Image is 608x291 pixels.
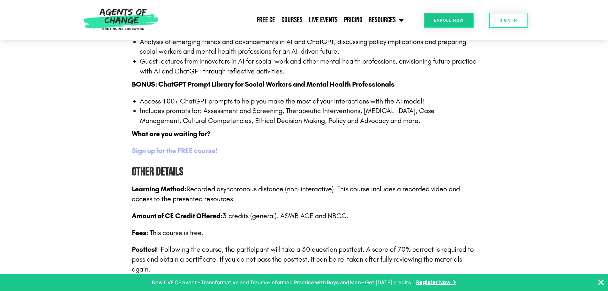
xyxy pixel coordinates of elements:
[489,13,528,28] a: SIGN IN
[140,96,477,106] li: Access 100+ ChatGPT prompts to help you make the most of your interactions with the AI model!
[424,13,474,28] a: Enroll Now
[132,245,157,254] b: Posttest
[132,165,183,179] b: Other Details
[132,212,222,220] span: Amount of CE Credit Offered:
[132,211,477,221] p: 3 credits (general). ASWB ACE and NBCC.
[132,80,394,88] strong: BONUS: ChatGPT Prompt Library for Social Workers and Mental Health Professionals
[434,18,464,22] span: Enroll Now
[132,245,474,273] span: : Following the course, the participant will take a 30 question posttest. A score of 70% correct ...
[253,12,278,28] a: Free CE
[365,12,407,28] a: Resources
[132,229,146,237] span: Fees
[341,12,365,28] a: Pricing
[132,185,186,193] b: Learning Method:
[499,18,517,22] span: SIGN IN
[132,147,217,155] a: Sign up for the FREE course!
[161,12,407,28] nav: Menu
[132,130,210,138] strong: What are you waiting for?
[597,279,605,286] button: Close Banner
[152,278,411,287] p: New LIVE CE event - Transformative and Trauma-informed Practice with Boys and Men - Get [DATE] cr...
[278,12,306,28] a: Courses
[132,185,460,203] span: Recorded asynchronous distance (non-interactive). This course includes a recorded video and acces...
[140,37,477,57] li: Analysis of emerging trends and advancements in AI and ChatGPT, discussing policy implications an...
[416,278,456,287] a: Register Now ❯
[140,57,477,76] li: Guest lectures from innovators in AI for social work and other mental health professions, envisio...
[306,12,341,28] a: Live Events
[132,229,204,237] span: : This course is free.
[140,106,477,126] li: Includes prompts for: Assessment and Screening, Therapeutic Interventions, [MEDICAL_DATA], Case M...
